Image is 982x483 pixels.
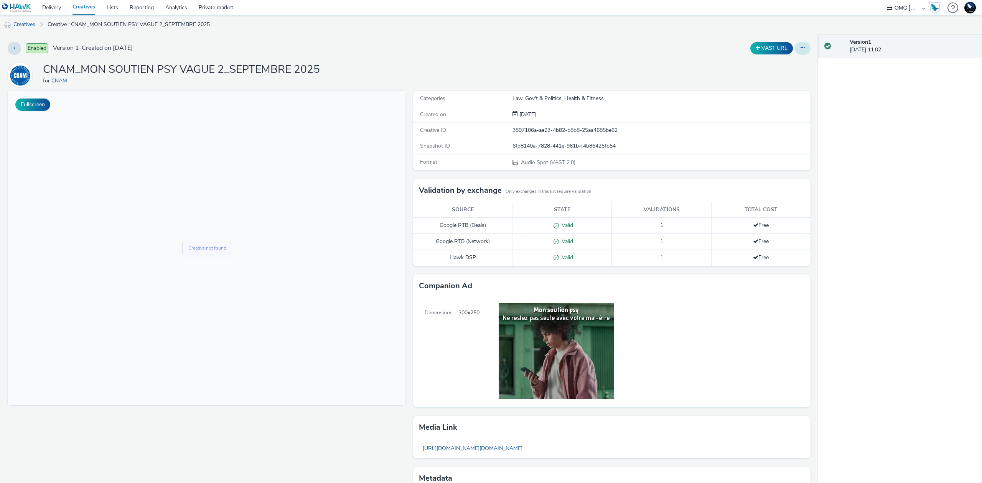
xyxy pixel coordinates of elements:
[413,250,512,266] td: Hawk DSP
[479,297,620,405] img: Companion Ad
[559,254,573,261] span: Valid
[518,111,536,118] div: Creation 06 August 2025, 11:02
[53,44,133,53] span: Version 1 - Created on [DATE]
[43,62,320,77] h1: CNAM_MON SOUTIEN PSY VAGUE 2_SEPTEMBRE 2025
[51,77,70,84] a: CNAM
[2,3,31,13] img: undefined Logo
[419,185,502,196] h3: Validation by exchange
[929,2,941,14] img: Hawk Academy
[413,234,512,250] td: Google RTB (Network)
[26,43,48,53] span: Enabled
[660,254,663,261] span: 1
[413,218,512,234] td: Google RTB (Deals)
[512,127,810,134] div: 3897106a-ae23-4b82-b8b8-25aa4685be62
[518,111,536,118] span: [DATE]
[4,21,12,29] img: audio
[660,238,663,245] span: 1
[711,202,811,218] th: Total cost
[660,222,663,229] span: 1
[520,159,575,166] span: Audio Spot (VAST 2.0)
[8,71,35,78] a: CNAM
[15,99,50,111] button: Fullscreen
[753,238,769,245] span: Free
[850,38,976,54] div: [DATE] 11:02
[419,280,472,292] h3: Companion Ad
[419,422,457,433] h3: Media link
[181,154,220,161] div: Creative not found.
[559,222,573,229] span: Valid
[559,238,573,245] span: Valid
[43,77,51,84] span: for
[512,202,612,218] th: State
[419,441,526,456] a: [URL][DOMAIN_NAME][DOMAIN_NAME]
[512,142,810,150] div: 6fd8140a-7828-441e-961b-f4b86425fb54
[964,2,976,13] img: Support Hawk
[612,202,711,218] th: Validations
[420,127,446,134] span: Creative ID
[44,15,214,34] a: Creative : CNAM_MON SOUTIEN PSY VAGUE 2_SEPTEMBRE 2025
[506,189,591,195] small: Only exchanges in this list require validation
[512,95,810,102] div: Law, Gov't & Politics, Health & Fitness
[420,158,437,166] span: Format
[420,142,450,149] span: Snapshot ID
[413,297,458,407] span: Dimensions
[929,2,944,14] a: Hawk Academy
[748,42,795,54] div: Duplicate the creative as a VAST URL
[753,254,769,261] span: Free
[850,38,871,46] strong: Version 1
[9,64,31,86] img: CNAM
[458,297,479,407] span: 300x250
[750,42,793,54] button: VAST URL
[420,95,445,102] span: Categories
[413,202,512,218] th: Source
[753,222,769,229] span: Free
[420,111,446,118] span: Created on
